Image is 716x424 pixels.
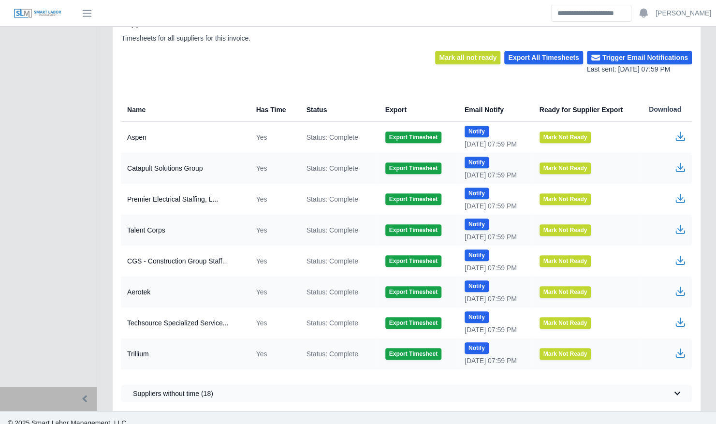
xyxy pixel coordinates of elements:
[121,215,248,246] td: Talent Corps
[465,232,524,242] div: [DATE] 07:59 PM
[307,349,358,359] span: Status: Complete
[385,317,441,329] button: Export Timesheet
[540,286,591,298] button: Mark Not Ready
[121,184,248,215] td: Premier Electrical Staffing, L...
[385,132,441,143] button: Export Timesheet
[587,64,692,74] div: Last sent: [DATE] 07:59 PM
[540,132,591,143] button: Mark Not Ready
[540,162,591,174] button: Mark Not Ready
[465,249,489,261] button: Notify
[465,294,524,304] div: [DATE] 07:59 PM
[540,224,591,236] button: Mark Not Ready
[307,287,358,297] span: Status: Complete
[121,98,248,122] th: Name
[121,307,248,338] td: Techsource Specialized Service...
[465,342,489,354] button: Notify
[385,286,441,298] button: Export Timesheet
[465,139,524,149] div: [DATE] 07:59 PM
[307,256,358,266] span: Status: Complete
[121,385,692,402] button: Suppliers without time (18)
[385,348,441,360] button: Export Timesheet
[540,193,591,205] button: Mark Not Ready
[307,225,358,235] span: Status: Complete
[540,348,591,360] button: Mark Not Ready
[385,255,441,267] button: Export Timesheet
[465,311,489,323] button: Notify
[465,201,524,211] div: [DATE] 07:59 PM
[465,219,489,230] button: Notify
[587,51,692,64] button: Trigger Email Notifications
[465,356,524,366] div: [DATE] 07:59 PM
[465,325,524,335] div: [DATE] 07:59 PM
[465,126,489,137] button: Notify
[14,8,62,19] img: SLM Logo
[307,318,358,328] span: Status: Complete
[465,157,489,168] button: Notify
[385,193,441,205] button: Export Timesheet
[532,98,641,122] th: Ready for Supplier Export
[540,317,591,329] button: Mark Not Ready
[307,132,358,142] span: Status: Complete
[121,122,248,153] td: Aspen
[465,280,489,292] button: Notify
[248,338,299,369] td: Yes
[248,215,299,246] td: Yes
[465,170,524,180] div: [DATE] 07:59 PM
[248,153,299,184] td: Yes
[656,8,711,18] a: [PERSON_NAME]
[551,5,631,22] input: Search
[465,263,524,273] div: [DATE] 07:59 PM
[121,153,248,184] td: Catapult Solutions Group
[504,51,583,64] button: Export All Timesheets
[121,33,250,43] p: Timesheets for all suppliers for this invoice.
[378,98,457,122] th: Export
[385,162,441,174] button: Export Timesheet
[248,122,299,153] td: Yes
[248,277,299,307] td: Yes
[641,98,692,122] th: Download
[435,51,500,64] button: Mark all not ready
[465,188,489,199] button: Notify
[248,246,299,277] td: Yes
[133,389,213,398] span: Suppliers without time (18)
[248,307,299,338] td: Yes
[307,194,358,204] span: Status: Complete
[385,224,441,236] button: Export Timesheet
[457,98,532,122] th: Email Notify
[121,338,248,369] td: Trillium
[248,184,299,215] td: Yes
[307,163,358,173] span: Status: Complete
[121,246,248,277] td: CGS - Construction Group Staff...
[299,98,378,122] th: Status
[121,277,248,307] td: Aerotek
[540,255,591,267] button: Mark Not Ready
[248,98,299,122] th: Has Time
